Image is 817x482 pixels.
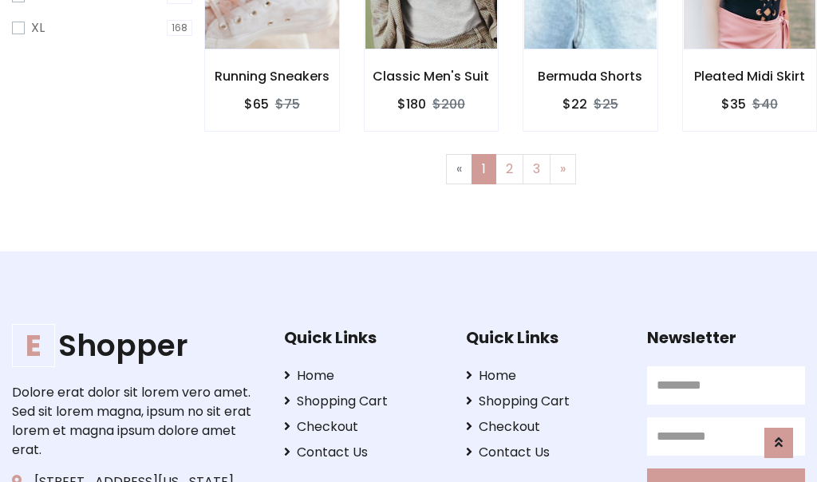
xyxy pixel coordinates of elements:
[12,328,259,364] a: EShopper
[12,328,259,364] h1: Shopper
[752,95,778,113] del: $40
[560,160,566,178] span: »
[284,328,442,347] h5: Quick Links
[275,95,300,113] del: $75
[205,69,339,84] h6: Running Sneakers
[466,366,624,385] a: Home
[683,69,817,84] h6: Pleated Midi Skirt
[466,417,624,437] a: Checkout
[284,417,442,437] a: Checkout
[365,69,499,84] h6: Classic Men's Suit
[284,392,442,411] a: Shopping Cart
[550,154,576,184] a: Next
[397,97,426,112] h6: $180
[472,154,496,184] a: 1
[216,154,805,184] nav: Page navigation
[495,154,523,184] a: 2
[594,95,618,113] del: $25
[432,95,465,113] del: $200
[12,383,259,460] p: Dolore erat dolor sit lorem vero amet. Sed sit lorem magna, ipsum no sit erat lorem et magna ipsu...
[466,328,624,347] h5: Quick Links
[31,18,45,38] label: XL
[562,97,587,112] h6: $22
[284,443,442,462] a: Contact Us
[12,324,55,367] span: E
[523,154,551,184] a: 3
[647,328,805,347] h5: Newsletter
[466,443,624,462] a: Contact Us
[523,69,657,84] h6: Bermuda Shorts
[244,97,269,112] h6: $65
[167,20,192,36] span: 168
[466,392,624,411] a: Shopping Cart
[284,366,442,385] a: Home
[721,97,746,112] h6: $35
